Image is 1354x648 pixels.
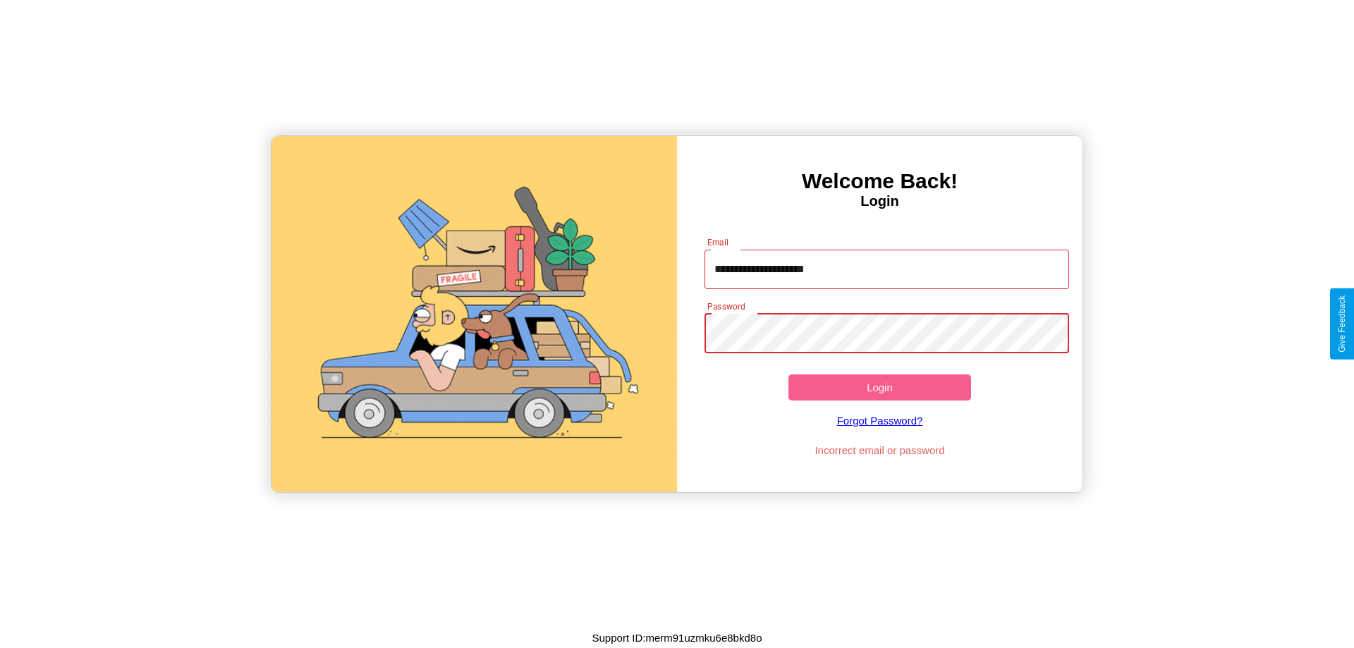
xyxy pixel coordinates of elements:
[697,441,1063,460] p: Incorrect email or password
[677,169,1082,193] h3: Welcome Back!
[592,628,762,647] p: Support ID: merm91uzmku6e8bkd8o
[707,300,745,312] label: Password
[697,401,1063,441] a: Forgot Password?
[707,236,729,248] label: Email
[677,193,1082,209] h4: Login
[272,136,677,492] img: gif
[1337,295,1347,353] div: Give Feedback
[788,374,971,401] button: Login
